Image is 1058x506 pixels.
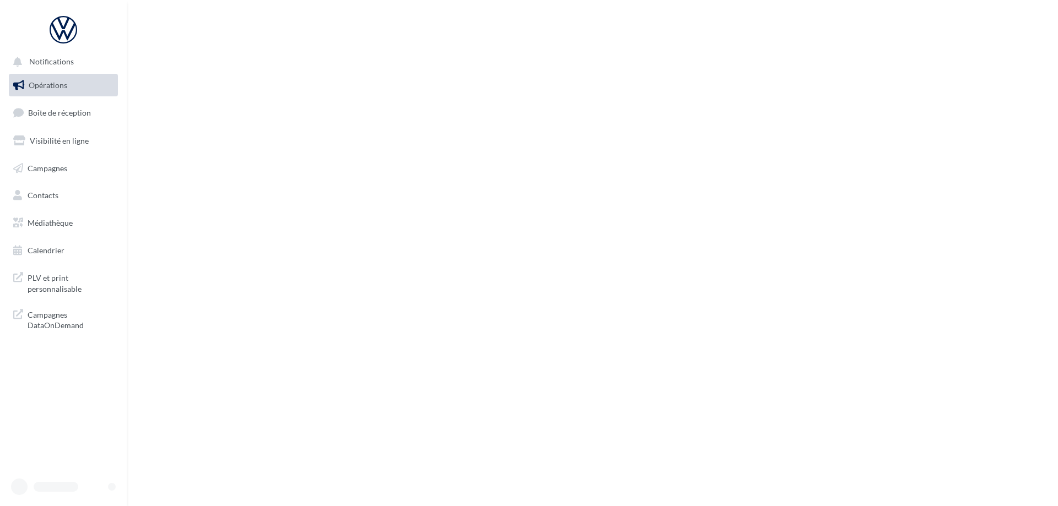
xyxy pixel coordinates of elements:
span: Opérations [29,80,67,90]
a: Visibilité en ligne [7,129,120,153]
a: Campagnes [7,157,120,180]
a: Boîte de réception [7,101,120,124]
span: Visibilité en ligne [30,136,89,145]
span: Notifications [29,57,74,67]
span: Calendrier [28,246,64,255]
span: Boîte de réception [28,108,91,117]
span: Campagnes [28,163,67,172]
a: PLV et print personnalisable [7,266,120,298]
span: Campagnes DataOnDemand [28,307,114,331]
a: Médiathèque [7,211,120,235]
a: Contacts [7,184,120,207]
span: PLV et print personnalisable [28,270,114,294]
span: Contacts [28,191,58,200]
a: Calendrier [7,239,120,262]
a: Campagnes DataOnDemand [7,303,120,335]
span: Médiathèque [28,218,73,227]
a: Opérations [7,74,120,97]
